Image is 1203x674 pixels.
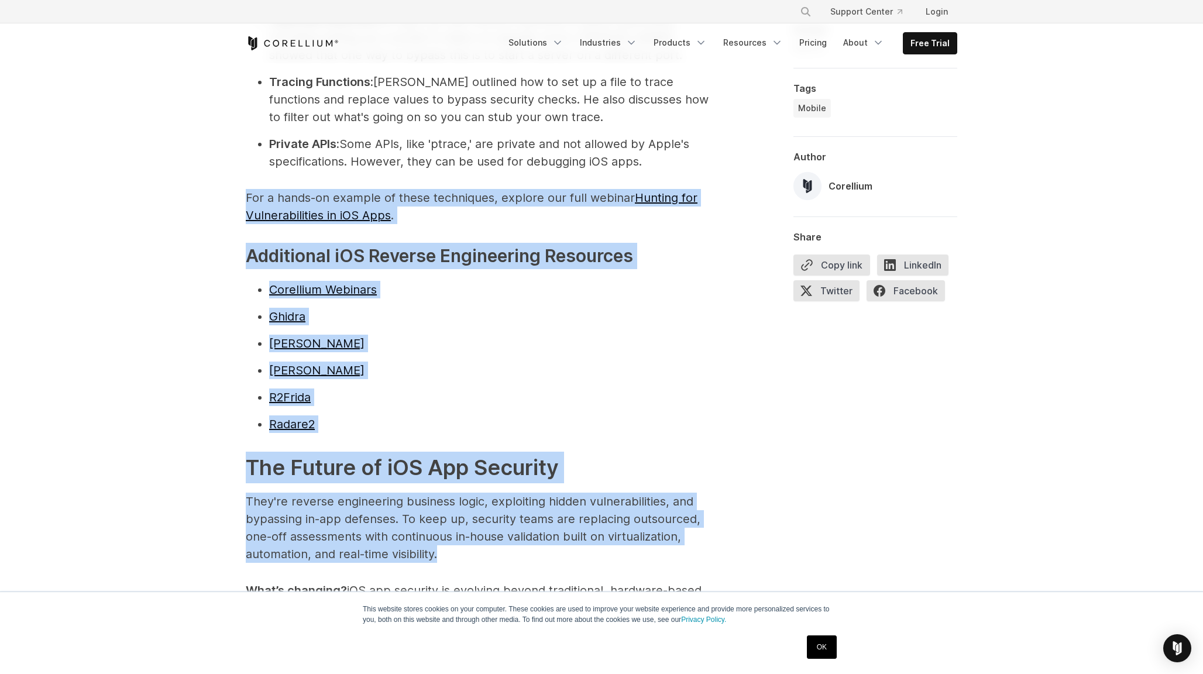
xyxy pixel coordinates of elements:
[363,604,840,625] p: This website stores cookies on your computer. These cookies are used to improve your website expe...
[807,635,837,659] a: OK
[246,452,714,483] h2: The Future of iOS App Security
[269,390,311,404] a: R2Frida
[793,231,957,243] div: Share
[793,255,870,276] button: Copy link
[916,1,957,22] a: Login
[573,32,644,53] a: Industries
[792,32,834,53] a: Pricing
[793,99,831,118] a: Mobile
[269,336,365,350] a: [PERSON_NAME]
[798,102,826,114] span: Mobile
[647,32,714,53] a: Products
[821,1,912,22] a: Support Center
[786,1,957,22] div: Navigation Menu
[501,32,570,53] a: Solutions
[246,189,714,224] p: For a hands-on example of these techniques, explore our full webinar .
[269,75,373,89] strong: Tracing Functions:
[269,417,315,431] a: Radare2
[269,310,305,324] a: Ghidra
[681,615,726,624] a: Privacy Policy.
[877,255,955,280] a: LinkedIn
[269,135,714,170] li: Some APIs, like 'ptrace,' are private and not allowed by Apple's specifications. However, they ca...
[793,280,867,306] a: Twitter
[795,1,816,22] button: Search
[877,255,948,276] span: LinkedIn
[793,280,860,301] span: Twitter
[246,493,714,563] p: They're reverse engineering business logic, exploiting hidden vulnerabilities, and bypassing in-a...
[269,137,339,151] strong: Private APIs:
[1163,634,1191,662] div: Open Intercom Messenger
[269,363,365,377] a: [PERSON_NAME]
[716,32,790,53] a: Resources
[246,36,339,50] a: Corellium Home
[501,32,957,54] div: Navigation Menu
[269,73,714,126] li: [PERSON_NAME] outlined how to set up a file to trace functions and replace values to bypass secur...
[793,172,822,200] img: Corellium
[867,280,945,301] span: Facebook
[867,280,952,306] a: Facebook
[836,32,891,53] a: About
[829,179,872,193] div: Corellium
[246,582,714,634] p: iOS app security is evolving beyond traditional, hardware-based testing. Teams are adopting virtu...
[269,283,377,297] a: Corellium Webinars
[793,82,957,94] div: Tags
[246,243,714,269] h3: Additional iOS Reverse Engineering Resources
[793,151,957,163] div: Author
[246,583,347,597] span: What’s changing?
[903,33,957,54] a: Free Trial
[246,191,697,222] a: Hunting for Vulnerabilities in iOS Apps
